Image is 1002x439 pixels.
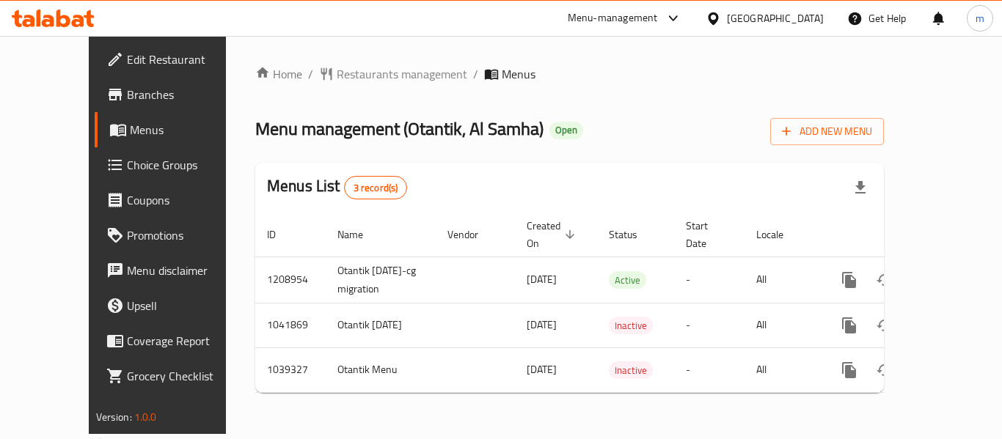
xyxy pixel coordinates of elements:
span: [DATE] [527,360,557,379]
span: [DATE] [527,315,557,334]
div: Open [549,122,583,139]
span: Promotions [127,226,244,244]
span: Name [337,226,382,243]
td: Otantik [DATE] [326,303,436,347]
div: Total records count [344,176,408,199]
span: Restaurants management [337,65,467,83]
span: Coverage Report [127,332,244,350]
button: Add New Menu [770,118,884,145]
a: Menu disclaimer [95,253,256,288]
button: more [832,262,867,298]
td: 1041869 [255,303,326,347]
a: Coverage Report [95,323,256,358]
span: Version: [96,407,132,427]
span: [DATE] [527,270,557,289]
a: Home [255,65,302,83]
li: / [308,65,313,83]
span: Coupons [127,191,244,209]
td: Otantik [DATE]-cg migration [326,257,436,303]
span: Menu management ( Otantik, Al Samha ) [255,112,544,145]
span: Vendor [447,226,497,243]
button: Change Status [867,308,902,343]
li: / [473,65,478,83]
span: Choice Groups [127,156,244,174]
td: All [745,347,820,392]
td: Otantik Menu [326,347,436,392]
span: Open [549,124,583,136]
nav: breadcrumb [255,65,884,83]
td: All [745,303,820,347]
div: Active [609,271,646,289]
td: - [674,303,745,347]
button: more [832,353,867,388]
span: Menu disclaimer [127,262,244,279]
td: 1208954 [255,257,326,303]
span: Start Date [686,217,727,252]
table: enhanced table [255,213,984,393]
div: [GEOGRAPHIC_DATA] [727,10,824,26]
div: Inactive [609,317,653,334]
a: Upsell [95,288,256,323]
span: Grocery Checklist [127,367,244,385]
span: Menus [130,121,244,139]
button: more [832,308,867,343]
span: 3 record(s) [345,181,407,195]
span: ID [267,226,295,243]
span: Status [609,226,657,243]
span: m [976,10,984,26]
div: Menu-management [568,10,658,27]
span: Add New Menu [782,122,872,141]
th: Actions [820,213,984,257]
span: Branches [127,86,244,103]
a: Promotions [95,218,256,253]
a: Branches [95,77,256,112]
td: - [674,347,745,392]
a: Menus [95,112,256,147]
button: Change Status [867,353,902,388]
span: 1.0.0 [134,407,157,427]
td: - [674,257,745,303]
a: Grocery Checklist [95,358,256,394]
td: 1039327 [255,347,326,392]
span: Inactive [609,317,653,334]
a: Coupons [95,182,256,218]
span: Created On [527,217,579,252]
div: Export file [843,170,878,205]
h2: Menus List [267,175,407,199]
td: All [745,257,820,303]
span: Menus [502,65,535,83]
a: Choice Groups [95,147,256,182]
a: Edit Restaurant [95,42,256,77]
span: Upsell [127,297,244,314]
span: Inactive [609,362,653,379]
span: Edit Restaurant [127,51,244,68]
span: Locale [756,226,802,243]
button: Change Status [867,262,902,298]
span: Active [609,272,646,289]
a: Restaurants management [319,65,467,83]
